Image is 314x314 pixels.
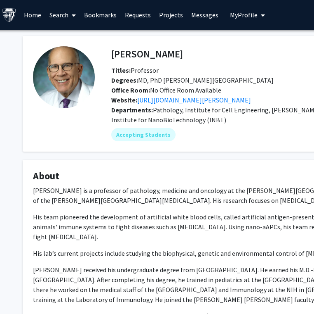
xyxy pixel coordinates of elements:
img: Johns Hopkins University Logo [2,8,16,22]
a: Search [45,0,80,29]
b: Website: [111,96,137,104]
a: Messages [187,0,223,29]
span: My Profile [230,11,258,19]
span: MD, PhD [PERSON_NAME][GEOGRAPHIC_DATA] [111,76,274,84]
b: Titles: [111,66,131,74]
span: No Office Room Available [111,86,221,94]
iframe: Chat [6,277,35,308]
a: Bookmarks [80,0,121,29]
a: Requests [121,0,155,29]
span: Professor [111,66,159,74]
mat-chip: Accepting Students [111,128,176,141]
b: Departments: [111,106,153,114]
a: Projects [155,0,187,29]
img: Profile Picture [33,46,95,108]
b: Degrees: [111,76,138,84]
a: Opens in a new tab [137,96,251,104]
a: Home [20,0,45,29]
h4: [PERSON_NAME] [111,46,183,62]
b: Office Room: [111,86,150,94]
